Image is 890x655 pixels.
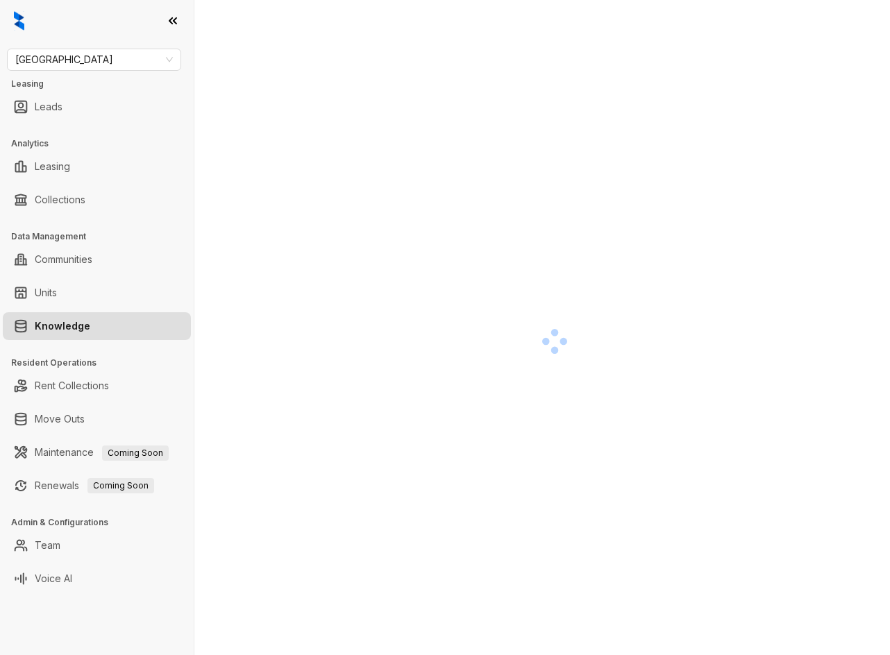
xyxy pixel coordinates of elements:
a: Leads [35,93,62,121]
h3: Analytics [11,137,194,150]
li: Renewals [3,472,191,500]
li: Units [3,279,191,307]
li: Voice AI [3,565,191,593]
h3: Data Management [11,230,194,243]
li: Collections [3,186,191,214]
a: Units [35,279,57,307]
a: Collections [35,186,85,214]
a: Voice AI [35,565,72,593]
span: Coming Soon [87,478,154,493]
li: Rent Collections [3,372,191,400]
img: logo [14,11,24,31]
li: Move Outs [3,405,191,433]
li: Leads [3,93,191,121]
li: Leasing [3,153,191,180]
li: Team [3,531,191,559]
a: Knowledge [35,312,90,340]
span: Coming Soon [102,445,169,461]
a: Leasing [35,153,70,180]
li: Maintenance [3,439,191,466]
a: RenewalsComing Soon [35,472,154,500]
span: Fairfield [15,49,173,70]
a: Move Outs [35,405,85,433]
a: Rent Collections [35,372,109,400]
li: Communities [3,246,191,273]
li: Knowledge [3,312,191,340]
h3: Leasing [11,78,194,90]
a: Communities [35,246,92,273]
h3: Resident Operations [11,357,194,369]
h3: Admin & Configurations [11,516,194,529]
a: Team [35,531,60,559]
